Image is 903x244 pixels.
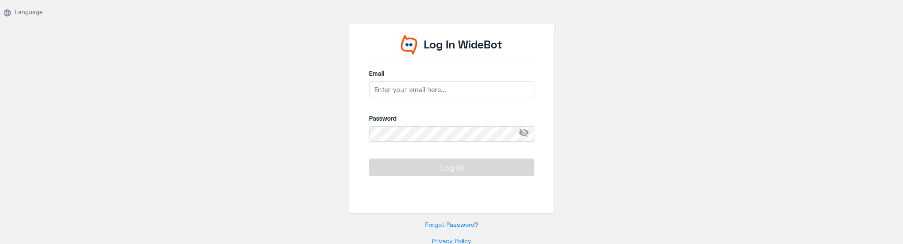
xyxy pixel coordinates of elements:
label: Password [369,114,534,123]
small: Language [12,8,46,17]
p: Log In WideBot [424,36,502,53]
span: language [3,9,12,18]
span: visibility_off [519,125,534,141]
button: languageLanguage [3,7,46,18]
label: Email [369,69,534,78]
button: Log In [369,159,534,176]
a: Forgot Password? [425,221,478,228]
img: Widebot Logo [401,34,418,55]
input: Enter your email here... [369,81,534,97]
